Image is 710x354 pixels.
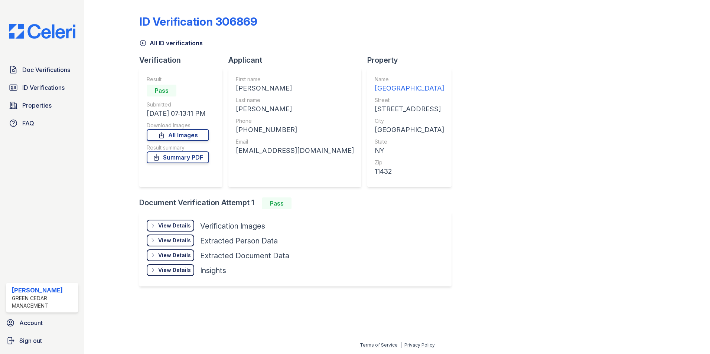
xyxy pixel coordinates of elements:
div: [DATE] 07:13:11 PM [147,108,209,119]
a: Summary PDF [147,151,209,163]
img: CE_Logo_Blue-a8612792a0a2168367f1c8372b55b34899dd931a85d93a1a3d3e32e68fde9ad4.png [3,24,81,39]
a: Privacy Policy [404,342,435,348]
a: Properties [6,98,78,113]
a: Terms of Service [360,342,398,348]
a: Account [3,315,81,330]
span: Sign out [19,336,42,345]
div: City [375,117,444,125]
div: Pass [147,85,176,96]
div: | [400,342,402,348]
a: ID Verifications [6,80,78,95]
div: Phone [236,117,354,125]
div: View Details [158,252,191,259]
div: ID Verification 306869 [139,15,257,28]
div: Verification [139,55,228,65]
div: [PHONE_NUMBER] [236,125,354,135]
div: Name [375,76,444,83]
div: Extracted Document Data [200,250,289,261]
div: [PERSON_NAME] [236,83,354,94]
span: ID Verifications [22,83,65,92]
div: Result [147,76,209,83]
span: FAQ [22,119,34,128]
div: NY [375,145,444,156]
div: Street [375,96,444,104]
div: [GEOGRAPHIC_DATA] [375,83,444,94]
a: All Images [147,129,209,141]
div: View Details [158,266,191,274]
div: Green Cedar Management [12,295,75,309]
div: State [375,138,444,145]
span: Doc Verifications [22,65,70,74]
iframe: chat widget [679,324,703,347]
div: Download Images [147,122,209,129]
a: FAQ [6,116,78,131]
div: Submitted [147,101,209,108]
span: Properties [22,101,52,110]
div: View Details [158,222,191,229]
div: Extracted Person Data [200,236,278,246]
div: Result summary [147,144,209,151]
a: Doc Verifications [6,62,78,77]
div: Last name [236,96,354,104]
div: View Details [158,237,191,244]
div: First name [236,76,354,83]
a: All ID verifications [139,39,203,47]
div: [PERSON_NAME] [236,104,354,114]
div: [EMAIL_ADDRESS][DOMAIN_NAME] [236,145,354,156]
div: Zip [375,159,444,166]
span: Account [19,318,43,327]
div: Pass [262,197,292,209]
div: Document Verification Attempt 1 [139,197,457,209]
div: 11432 [375,166,444,177]
div: Property [367,55,457,65]
div: [GEOGRAPHIC_DATA] [375,125,444,135]
div: Applicant [228,55,367,65]
div: Email [236,138,354,145]
a: Name [GEOGRAPHIC_DATA] [375,76,444,94]
div: Insights [200,265,226,276]
div: [STREET_ADDRESS] [375,104,444,114]
a: Sign out [3,333,81,348]
div: [PERSON_NAME] [12,286,75,295]
div: Verification Images [200,221,265,231]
